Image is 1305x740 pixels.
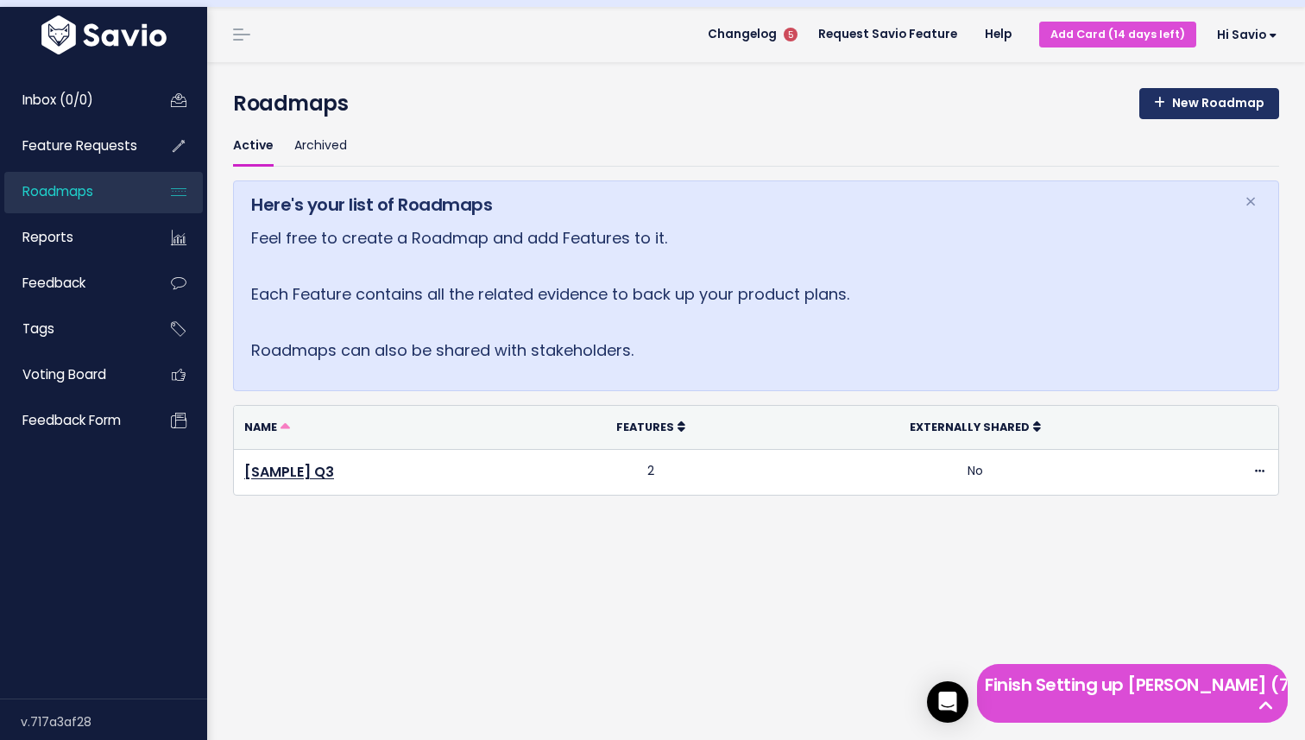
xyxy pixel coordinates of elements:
span: Feature Requests [22,136,137,155]
a: Request Savio Feature [804,22,971,47]
td: No [771,449,1178,495]
span: Features [616,420,674,434]
span: Changelog [708,28,777,41]
span: Roadmaps [22,182,93,200]
p: Feel free to create a Roadmap and add Features to it. Each Feature contains all the related evide... [251,225,1223,364]
img: logo-white.9d6f32f41409.svg [37,16,171,54]
span: 5 [784,28,797,41]
span: Name [244,420,277,434]
a: Hi savio [1196,22,1291,48]
a: Reports [4,218,143,257]
td: 2 [530,449,771,495]
span: Feedback [22,274,85,292]
h4: Roadmaps [233,88,1279,119]
h5: Here's your list of Roadmaps [251,192,1223,218]
h5: Finish Setting up [PERSON_NAME] (7 left) [985,672,1280,698]
span: Tags [22,319,54,338]
a: Voting Board [4,355,143,395]
span: Hi savio [1217,28,1277,41]
div: Open Intercom Messenger [927,681,968,723]
span: Externally Shared [910,420,1030,434]
a: Inbox (0/0) [4,80,143,120]
a: Features [616,418,685,435]
a: Feature Requests [4,126,143,166]
a: Add Card (14 days left) [1039,22,1196,47]
a: Feedback form [4,401,143,440]
span: Inbox (0/0) [22,91,93,109]
a: Active [233,126,274,167]
a: Help [971,22,1025,47]
span: Voting Board [22,365,106,383]
a: Name [244,418,290,435]
a: Feedback [4,263,143,303]
span: Reports [22,228,73,246]
span: Feedback form [22,411,121,429]
a: Archived [294,126,347,167]
button: Close [1227,181,1274,223]
a: Externally Shared [910,418,1041,435]
a: New Roadmap [1139,88,1279,119]
a: [SAMPLE] Q3 [244,462,334,482]
a: Roadmaps [4,172,143,212]
span: × [1245,187,1257,216]
a: Tags [4,309,143,349]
